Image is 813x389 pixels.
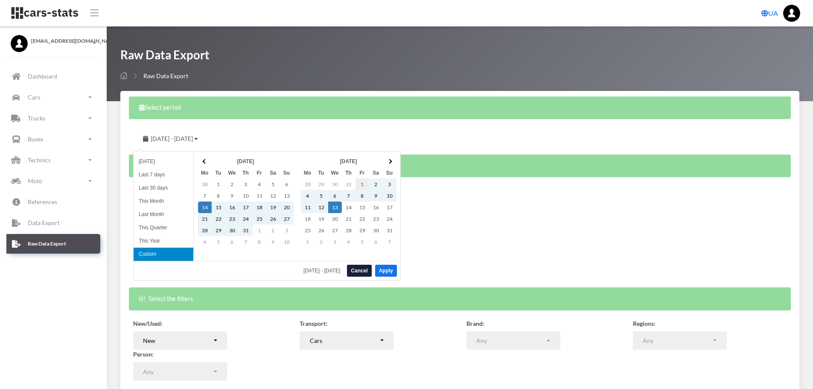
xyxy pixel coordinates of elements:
div: Any [643,336,712,345]
td: 22 [356,213,369,225]
li: This Quarter [134,221,193,234]
td: 26 [315,225,328,236]
td: 29 [212,225,225,236]
td: 20 [280,202,294,213]
div: Select period [129,97,791,119]
td: 1 [356,178,369,190]
img: navbar brand [11,6,79,20]
td: 15 [356,202,369,213]
td: 9 [225,190,239,202]
label: Brand: [466,319,484,328]
th: Th [239,167,253,178]
td: 29 [315,178,328,190]
span: [DATE] - [DATE] [151,135,193,142]
td: 24 [383,213,396,225]
a: Dashboard [6,67,100,86]
label: Regions: [633,319,656,328]
td: 2 [369,178,383,190]
td: 21 [198,213,212,225]
li: This Year [134,234,193,248]
td: 23 [369,213,383,225]
p: Raw Data Export [28,239,66,249]
td: 1 [301,236,315,248]
td: 8 [212,190,225,202]
td: 19 [266,202,280,213]
td: 17 [383,202,396,213]
p: Trucks [28,113,45,123]
th: Fr [356,167,369,178]
td: 16 [369,202,383,213]
td: 5 [266,178,280,190]
td: 18 [253,202,266,213]
th: Tu [315,167,328,178]
th: [DATE] [212,155,280,167]
td: 9 [266,236,280,248]
td: 31 [342,178,356,190]
button: Cancel [347,265,371,277]
button: New [133,331,227,350]
li: Custom [134,248,193,261]
a: Raw Data Export [6,234,100,254]
td: 6 [369,236,383,248]
td: 5 [315,190,328,202]
td: 10 [280,236,294,248]
td: 9 [369,190,383,202]
div: New [143,336,212,345]
label: Transport: [300,319,327,328]
button: Apply [375,265,397,277]
div: Select the columns you want to see in the table [129,155,791,177]
td: 13 [328,202,342,213]
td: 1 [212,178,225,190]
p: Dashboard [28,71,57,82]
td: 25 [301,225,315,236]
td: 4 [342,236,356,248]
th: [DATE] [315,155,383,167]
td: 28 [198,225,212,236]
td: 8 [253,236,266,248]
th: Su [383,167,396,178]
div: Any [476,336,545,345]
td: 3 [280,225,294,236]
a: Data Export [6,213,100,233]
a: Cars [6,88,100,107]
div: Cars [310,336,379,345]
label: Person: [133,350,154,359]
div: Any [143,367,212,376]
td: 3 [239,178,253,190]
th: Mo [301,167,315,178]
a: Technics [6,150,100,170]
p: Buses [28,134,43,144]
span: Raw Data Export [143,72,188,79]
td: 20 [328,213,342,225]
td: 8 [356,190,369,202]
li: Last 7 days [134,168,193,181]
td: 27 [328,225,342,236]
th: We [225,167,239,178]
li: This Month [134,195,193,208]
td: 30 [198,178,212,190]
th: Sa [369,167,383,178]
li: Last Month [134,208,193,221]
a: Moto [6,171,100,191]
p: Data Export [28,217,60,228]
th: Fr [253,167,266,178]
td: 4 [301,190,315,202]
th: Th [342,167,356,178]
p: Technics [28,155,51,165]
th: We [328,167,342,178]
a: References [6,192,100,212]
td: 25 [253,213,266,225]
td: 17 [239,202,253,213]
label: New/Used: [133,319,163,328]
td: 14 [342,202,356,213]
td: 28 [342,225,356,236]
a: UA [758,5,781,22]
td: 30 [225,225,239,236]
td: 23 [225,213,239,225]
td: 28 [301,178,315,190]
td: 1 [253,225,266,236]
a: Buses [6,129,100,149]
td: 10 [383,190,396,202]
td: 31 [239,225,253,236]
a: Trucks [6,108,100,128]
